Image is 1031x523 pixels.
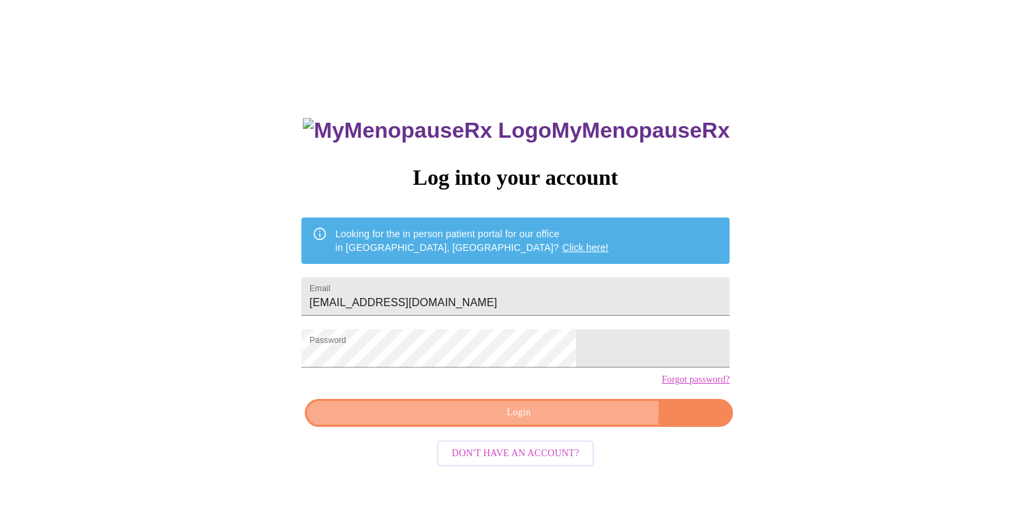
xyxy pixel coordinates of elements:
h3: Log into your account [301,165,730,190]
span: Login [320,404,717,421]
h3: MyMenopauseRx [303,118,730,143]
button: Don't have an account? [437,440,595,467]
a: Forgot password? [661,374,730,385]
div: Looking for the in person patient portal for our office in [GEOGRAPHIC_DATA], [GEOGRAPHIC_DATA]? [335,222,609,260]
a: Don't have an account? [434,447,598,458]
img: MyMenopauseRx Logo [303,118,551,143]
span: Don't have an account? [452,445,580,462]
a: Click here! [563,242,609,253]
button: Login [305,399,733,427]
